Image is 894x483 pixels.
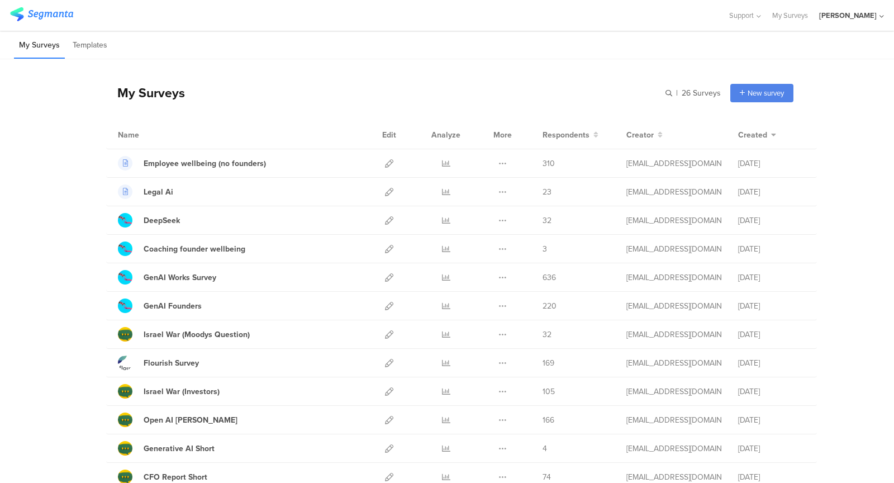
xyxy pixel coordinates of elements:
div: yael@ybenjamin.com [626,272,721,283]
div: [DATE] [738,272,805,283]
span: 26 Surveys [682,87,721,99]
span: Created [738,129,767,141]
div: Edit [377,121,401,149]
div: [DATE] [738,186,805,198]
div: yael@ybenjamin.com [626,471,721,483]
div: [DATE] [738,414,805,426]
span: 74 [543,471,551,483]
div: GenAI Founders [144,300,202,312]
button: Creator [626,129,663,141]
div: yael@ybenjamin.com [626,300,721,312]
a: Employee wellbeing (no founders) [118,156,266,171]
span: 169 [543,357,554,369]
div: [DATE] [738,471,805,483]
span: | [674,87,679,99]
span: 32 [543,329,551,340]
div: More [491,121,515,149]
span: 32 [543,215,551,226]
div: [DATE] [738,243,805,255]
div: [DATE] [738,158,805,169]
div: DeepSeek [144,215,180,226]
div: Generative AI Short [144,443,215,454]
span: 105 [543,386,555,397]
span: Respondents [543,129,589,141]
div: [DATE] [738,443,805,454]
div: [DATE] [738,215,805,226]
div: GenAI Works Survey [144,272,216,283]
div: yael@ybenjamin.com [626,443,721,454]
a: GenAI Founders [118,299,202,313]
button: Respondents [543,129,598,141]
button: Created [738,129,776,141]
div: [PERSON_NAME] [819,10,877,21]
li: Templates [68,32,112,59]
a: Generative AI Short [118,441,215,456]
a: Israel War (Investors) [118,384,220,399]
span: 166 [543,414,554,426]
span: Support [729,10,754,21]
div: yael@ybenjamin.com [626,158,721,169]
span: New survey [748,88,784,98]
a: Legal Ai [118,184,173,199]
div: yael@ybenjamin.com [626,386,721,397]
div: yael@ybenjamin.com [626,215,721,226]
div: Open AI Sam Altman [144,414,237,426]
span: 220 [543,300,557,312]
span: 310 [543,158,555,169]
a: Israel War (Moodys Question) [118,327,250,342]
span: 636 [543,272,556,283]
div: Analyze [429,121,463,149]
div: CFO Report Short [144,471,207,483]
div: yael@ybenjamin.com [626,357,721,369]
div: [DATE] [738,386,805,397]
div: Israel War (Investors) [144,386,220,397]
div: [DATE] [738,300,805,312]
div: yael@ybenjamin.com [626,186,721,198]
span: 3 [543,243,547,255]
div: Flourish Survey [144,357,199,369]
div: Employee wellbeing (no founders) [144,158,266,169]
div: Legal Ai [144,186,173,198]
div: yael@ybenjamin.com [626,329,721,340]
span: Creator [626,129,654,141]
div: Coaching founder wellbeing [144,243,245,255]
a: GenAI Works Survey [118,270,216,285]
div: Name [118,129,185,141]
a: Flourish Survey [118,356,199,370]
span: 23 [543,186,551,198]
img: segmanta logo [10,7,73,21]
div: yael@ybenjamin.com [626,243,721,255]
div: [DATE] [738,357,805,369]
div: yael@ybenjamin.com [626,414,721,426]
a: DeepSeek [118,213,180,228]
a: Open AI [PERSON_NAME] [118,413,237,427]
a: Coaching founder wellbeing [118,241,245,256]
div: Israel War (Moodys Question) [144,329,250,340]
span: 4 [543,443,547,454]
li: My Surveys [14,32,65,59]
div: My Surveys [106,83,185,102]
div: [DATE] [738,329,805,340]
